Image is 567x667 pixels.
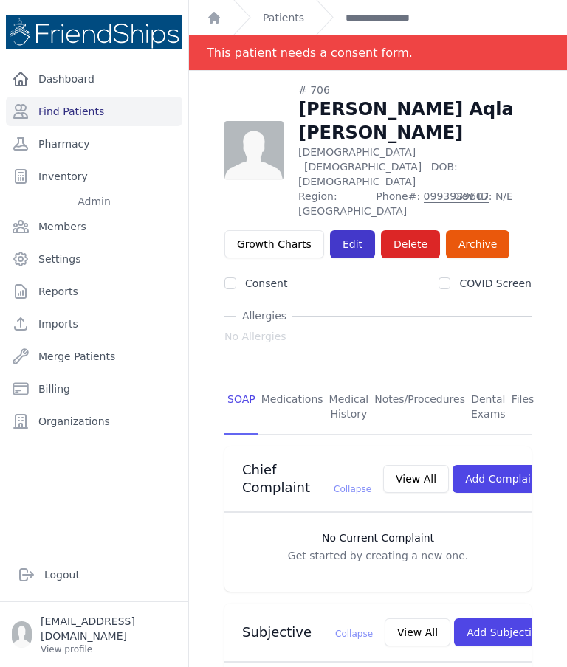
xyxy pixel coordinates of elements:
[72,194,117,209] span: Admin
[6,129,182,159] a: Pharmacy
[41,643,176,655] p: View profile
[459,277,532,289] label: COVID Screen
[298,189,367,218] span: Region: [GEOGRAPHIC_DATA]
[245,277,287,289] label: Consent
[6,309,182,339] a: Imports
[242,623,373,641] h3: Subjective
[383,465,449,493] button: View All
[6,97,182,126] a: Find Patients
[263,10,304,25] a: Patients
[6,244,182,274] a: Settings
[326,380,372,435] a: Medical History
[371,380,468,435] a: Notes/Procedures
[6,374,182,404] a: Billing
[454,618,557,646] button: Add Subjective
[385,618,450,646] button: View All
[12,614,176,655] a: [EMAIL_ADDRESS][DOMAIN_NAME] View profile
[12,560,176,590] a: Logout
[509,380,537,435] a: Files
[258,380,326,435] a: Medications
[304,161,422,173] span: [DEMOGRAPHIC_DATA]
[189,35,567,71] div: Notification
[335,629,373,639] span: Collapse
[6,162,182,191] a: Inventory
[381,230,440,258] button: Delete
[224,380,532,435] nav: Tabs
[236,308,292,323] span: Allergies
[224,380,258,435] a: SOAP
[454,189,532,218] span: Gov ID: N/E
[453,465,554,493] button: Add Complaint
[41,614,176,643] p: [EMAIL_ADDRESS][DOMAIN_NAME]
[224,230,324,258] a: Growth Charts
[224,121,283,180] img: person-242608b1a05df3501eefc295dc1bc67a.jpg
[468,380,509,435] a: Dental Exams
[298,145,532,189] p: [DEMOGRAPHIC_DATA]
[224,329,286,344] span: No Allergies
[446,230,509,258] a: Archive
[298,83,532,97] div: # 706
[6,407,182,436] a: Organizations
[242,461,371,497] h3: Chief Complaint
[334,484,371,494] span: Collapse
[6,15,182,49] img: Medical Missions EMR
[6,64,182,94] a: Dashboard
[376,189,444,218] span: Phone#:
[239,548,517,563] p: Get started by creating a new one.
[6,342,182,371] a: Merge Patients
[6,212,182,241] a: Members
[239,531,517,545] h3: No Current Complaint
[330,230,375,258] a: Edit
[6,277,182,306] a: Reports
[298,97,532,145] h1: [PERSON_NAME] Aqla [PERSON_NAME]
[207,35,413,70] div: This patient needs a consent form.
